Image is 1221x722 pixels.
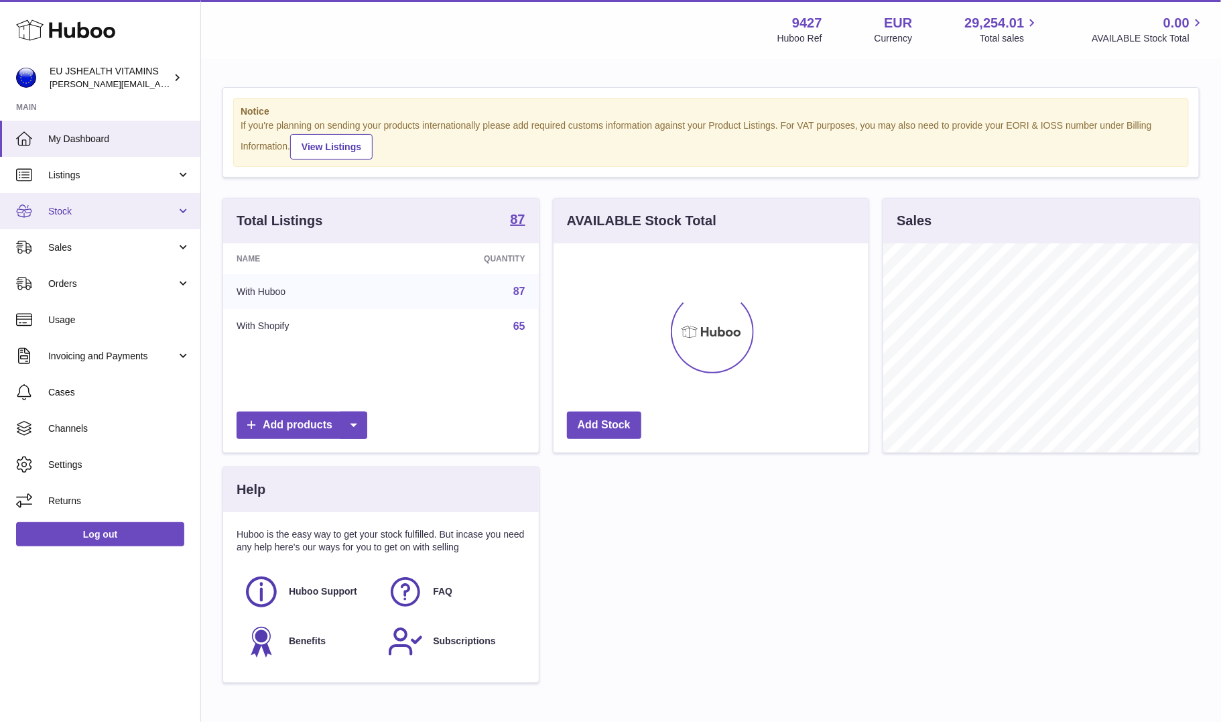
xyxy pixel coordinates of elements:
[48,314,190,326] span: Usage
[48,241,176,254] span: Sales
[16,522,184,546] a: Log out
[223,243,393,274] th: Name
[897,212,931,230] h3: Sales
[875,32,913,45] div: Currency
[48,386,190,399] span: Cases
[50,65,170,91] div: EU JSHEALTH VITAMINS
[290,134,373,160] a: View Listings
[48,422,190,435] span: Channels
[241,119,1181,160] div: If you're planning on sending your products internationally please add required customs informati...
[964,14,1024,32] span: 29,254.01
[237,412,367,439] a: Add products
[50,78,269,89] span: [PERSON_NAME][EMAIL_ADDRESS][DOMAIN_NAME]
[237,528,525,554] p: Huboo is the easy way to get your stock fulfilled. But incase you need any help here's our ways f...
[393,243,539,274] th: Quantity
[1163,14,1190,32] span: 0.00
[884,14,912,32] strong: EUR
[964,14,1039,45] a: 29,254.01 Total sales
[243,574,374,610] a: Huboo Support
[237,212,323,230] h3: Total Listings
[241,105,1181,118] strong: Notice
[237,481,265,499] h3: Help
[223,274,393,309] td: With Huboo
[513,320,525,332] a: 65
[387,623,518,660] a: Subscriptions
[777,32,822,45] div: Huboo Ref
[567,412,641,439] a: Add Stock
[48,133,190,145] span: My Dashboard
[510,213,525,226] strong: 87
[433,635,495,648] span: Subscriptions
[48,459,190,471] span: Settings
[513,286,525,297] a: 87
[289,635,326,648] span: Benefits
[1092,14,1205,45] a: 0.00 AVAILABLE Stock Total
[433,585,452,598] span: FAQ
[223,309,393,344] td: With Shopify
[48,205,176,218] span: Stock
[16,68,36,88] img: laura@jessicasepel.com
[510,213,525,229] a: 87
[792,14,822,32] strong: 9427
[48,169,176,182] span: Listings
[1092,32,1205,45] span: AVAILABLE Stock Total
[243,623,374,660] a: Benefits
[48,495,190,507] span: Returns
[387,574,518,610] a: FAQ
[289,585,357,598] span: Huboo Support
[567,212,716,230] h3: AVAILABLE Stock Total
[980,32,1039,45] span: Total sales
[48,278,176,290] span: Orders
[48,350,176,363] span: Invoicing and Payments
